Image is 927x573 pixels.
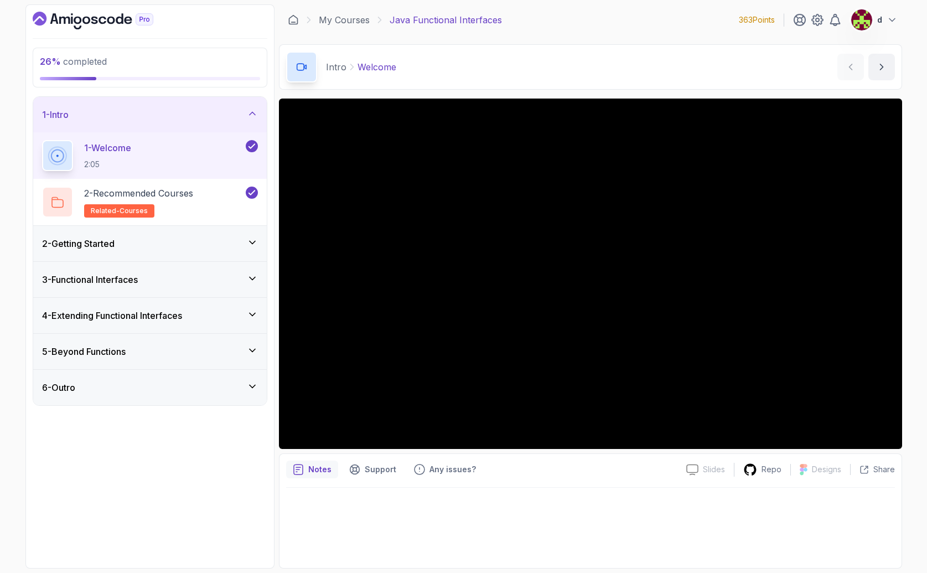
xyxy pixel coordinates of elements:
[851,9,872,30] img: user profile image
[343,461,403,478] button: Support button
[837,54,864,80] button: previous content
[703,464,725,475] p: Slides
[33,334,267,369] button: 5-Beyond Functions
[877,14,882,25] p: d
[33,370,267,405] button: 6-Outro
[42,237,115,250] h3: 2 - Getting Started
[33,97,267,132] button: 1-Intro
[762,464,781,475] p: Repo
[33,226,267,261] button: 2-Getting Started
[42,309,182,322] h3: 4 - Extending Functional Interfaces
[40,56,61,67] span: 26 %
[429,464,476,475] p: Any issues?
[326,60,346,74] p: Intro
[33,12,179,29] a: Dashboard
[851,9,898,31] button: user profile imaged
[319,13,370,27] a: My Courses
[84,159,131,170] p: 2:05
[358,60,396,74] p: Welcome
[812,464,841,475] p: Designs
[42,273,138,286] h3: 3 - Functional Interfaces
[308,464,332,475] p: Notes
[33,298,267,333] button: 4-Extending Functional Interfaces
[42,345,126,358] h3: 5 - Beyond Functions
[407,461,483,478] button: Feedback button
[42,187,258,218] button: 2-Recommended Coursesrelated-courses
[390,13,502,27] p: Java Functional Interfaces
[739,14,775,25] p: 363 Points
[40,56,107,67] span: completed
[279,99,902,449] iframe: 1 - Hi
[33,262,267,297] button: 3-Functional Interfaces
[734,463,790,477] a: Repo
[286,461,338,478] button: notes button
[42,108,69,121] h3: 1 - Intro
[42,140,258,171] button: 1-Welcome2:05
[365,464,396,475] p: Support
[84,187,193,200] p: 2 - Recommended Courses
[873,464,895,475] p: Share
[850,464,895,475] button: Share
[288,14,299,25] a: Dashboard
[868,54,895,80] button: next content
[91,207,148,215] span: related-courses
[42,381,75,394] h3: 6 - Outro
[84,141,131,154] p: 1 - Welcome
